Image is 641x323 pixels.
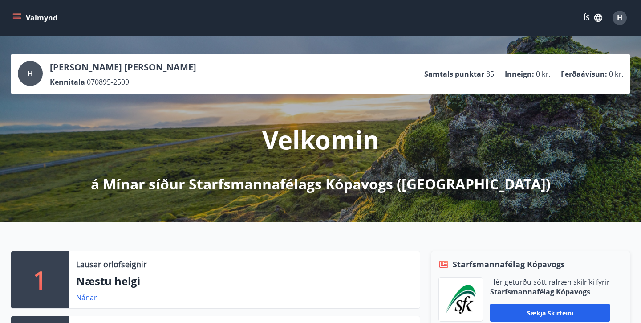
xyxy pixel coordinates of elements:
a: Nánar [76,293,97,303]
p: Velkomin [262,123,379,156]
p: Lausar orlofseignir [76,258,146,270]
p: Inneign : [505,69,534,79]
span: H [617,13,622,23]
p: [PERSON_NAME] [PERSON_NAME] [50,61,196,74]
button: ÍS [579,10,607,26]
p: Ferðaávísun : [561,69,607,79]
span: 0 kr. [536,69,550,79]
span: 0 kr. [609,69,623,79]
p: Samtals punktar [424,69,484,79]
button: Sækja skírteini [490,304,610,322]
img: x5MjQkxwhnYn6YREZUTEa9Q4KsBUeQdWGts9Dj4O.png [446,285,476,314]
p: Kennitala [50,77,85,87]
p: á Mínar síður Starfsmannafélags Kópavogs ([GEOGRAPHIC_DATA]) [91,174,551,194]
button: H [609,7,630,29]
span: H [28,69,33,78]
p: 1 [33,263,47,297]
button: menu [11,10,61,26]
p: Hér geturðu sótt rafræn skilríki fyrir [490,277,610,287]
span: 85 [486,69,494,79]
span: Starfsmannafélag Kópavogs [453,258,565,270]
p: Starfsmannafélag Kópavogs [490,287,610,297]
span: 070895-2509 [87,77,129,87]
p: Næstu helgi [76,274,413,289]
